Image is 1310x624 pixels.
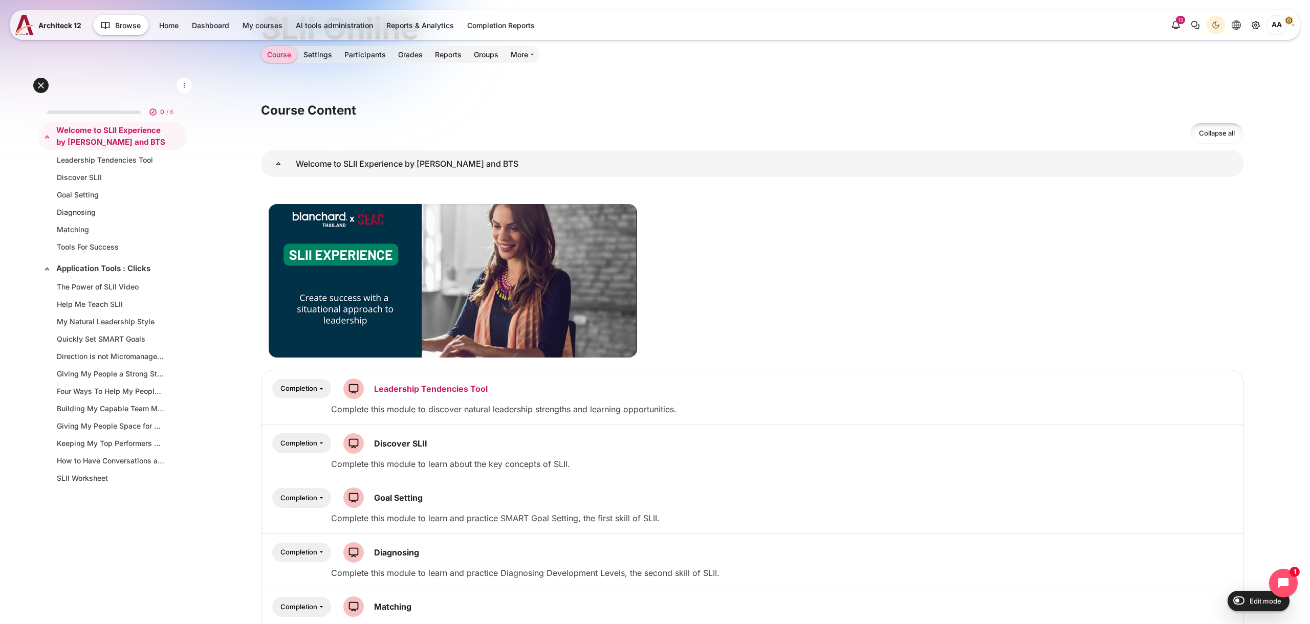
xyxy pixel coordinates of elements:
a: Goal Setting [374,493,423,503]
button: Completion [272,433,331,453]
span: Architeck 12 [38,20,81,31]
span: Browse [115,20,141,31]
img: A12 [15,15,34,35]
a: Quickly Set SMART Goals [57,333,164,344]
div: Show notification window with 13 new notifications [1167,16,1185,34]
a: Diagnosing [57,207,164,217]
div: Completion requirements for Diagnosing [272,543,331,563]
button: Completion [272,488,331,508]
h3: Course Content [261,102,1243,118]
button: Completion [272,379,331,399]
img: SCORM package icon [343,433,364,454]
a: Completion Reports [461,17,541,34]
a: Direction is not Micromanagement? [57,351,164,362]
a: Diagnosing [374,547,419,558]
a: My courses [236,17,289,34]
img: SCORM package icon [343,596,364,617]
a: Collapse all [1190,123,1243,144]
span: / 6 [166,107,174,117]
button: There are 0 unread conversations [1186,16,1205,34]
span: Edit mode [1250,597,1281,605]
a: Groups [468,46,505,63]
button: Browse [93,15,148,35]
div: Completion requirements for Matching [272,597,331,617]
a: Building My Capable Team Members' Confidence [57,403,164,414]
a: 0 / 6 [39,97,186,122]
div: Dark Mode [1208,17,1224,33]
a: Goal Setting [57,189,164,200]
a: Keeping My Top Performers Engaged [57,438,164,449]
div: 13 [1176,16,1185,24]
span: Collapse [42,263,52,274]
span: 0 [160,107,164,117]
span: Collapse [42,131,52,142]
a: Discover SLII [57,172,164,183]
a: Course [261,46,297,63]
a: User menu [1267,15,1295,35]
p: Complete this module to learn and practice SMART Goal Setting, the first skill of SLII. [331,512,1235,524]
a: Application Tools : Clicks [56,263,167,275]
a: Participants [338,46,392,63]
a: Giving My People Space for Their Ideas [57,420,164,431]
div: Completion requirements for Leadership Tendencies Tool [272,379,331,399]
button: Completion [272,543,331,563]
a: Grades [392,46,429,63]
a: Welcome to SLII Experience by [PERSON_NAME] and BTS [56,125,167,148]
span: Collapse all [1199,128,1235,139]
button: Completion [272,597,331,617]
img: SCORM package icon [343,542,364,563]
div: Completion requirements for Goal Setting [272,488,331,508]
a: Tools For Success [57,241,164,252]
a: Reports [429,46,468,63]
p: Complete this module to learn about the key concepts of SLII. [331,458,1235,470]
a: Matching [57,224,164,235]
span: Aum Aum [1267,15,1287,35]
a: AI tools administration [290,17,379,34]
a: Home [153,17,185,34]
img: SCORM package icon [343,487,364,508]
a: My Natural Leadership Style [57,316,164,327]
img: b1a1e7a093bf47d4cbe7cadae1d5713065ad1d5265f086baa3a5101b3ee46bd1096ca37ee5173b9581b5457adac3e50e3... [269,204,637,358]
a: How to Have Conversations about Goals [57,455,164,466]
a: Discover SLII [374,438,427,449]
img: SCORM package icon [343,378,364,399]
a: Reports & Analytics [380,17,460,34]
a: Help Me Teach SLII [57,299,164,309]
div: Completion requirements for Discover SLII [272,433,331,453]
a: Dashboard [186,17,235,34]
h1: SLII Online [261,8,419,48]
p: Complete this module to discover natural leadership strengths and learning opportunities. [331,403,1235,415]
a: Leadership Tendencies Tool [57,154,164,165]
a: The Power of SLII Video [57,281,164,292]
button: Languages [1227,16,1246,34]
a: Matching [374,601,411,612]
a: Site administration [1247,16,1265,34]
a: Four Ways To Help My People In a Crisis [57,386,164,396]
p: Complete this module to learn and practice Diagnosing Development Levels, the second skill of SLII. [331,567,1235,579]
a: Settings [297,46,338,63]
a: A12 A12 Architeck 12 [15,15,85,35]
button: Light Mode Dark Mode [1207,16,1225,34]
a: Giving My People a Strong Start [57,368,164,379]
a: More [505,46,540,63]
a: Welcome to SLII Experience by Blanchard and BTS [261,150,296,177]
a: Leadership Tendencies Tool [374,384,488,394]
a: SLII Worksheet [57,473,164,483]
